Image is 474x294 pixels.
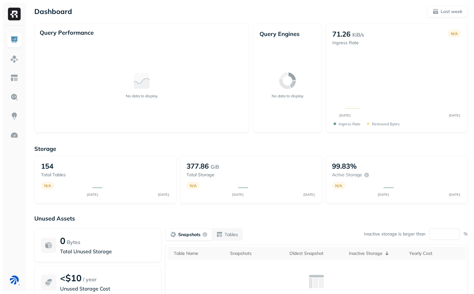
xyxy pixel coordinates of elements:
p: % [464,231,468,237]
img: Asset Explorer [10,74,18,82]
tspan: [DATE] [233,192,244,196]
tspan: [DATE] [304,192,315,196]
img: Assets [10,55,18,63]
p: Inactive Storage [349,250,383,256]
p: Total storage [186,172,232,178]
p: Snapshots [178,232,200,238]
button: Last week [427,6,468,17]
p: Active storage [332,172,362,178]
div: Yearly Cost [409,250,462,256]
p: Query Engines [260,30,315,38]
tspan: [DATE] [340,113,351,117]
p: 71.26 [332,30,350,38]
p: 154 [41,162,53,171]
p: Total Unused Storage [60,248,155,255]
p: 0 [60,235,65,246]
img: Query Explorer [10,93,18,101]
tspan: [DATE] [378,192,389,196]
p: Storage [34,145,468,152]
tspan: [DATE] [87,192,98,196]
p: <$10 [60,272,82,283]
img: BAM Staging [10,276,19,284]
p: Removed bytes [372,122,400,126]
p: Bytes [67,238,80,246]
p: N/A [335,183,342,188]
img: Dashboard [10,36,18,44]
p: Dashboard [34,7,72,16]
tspan: [DATE] [449,192,460,196]
img: Ryft [8,8,21,20]
tspan: [DATE] [158,192,169,196]
p: Last week [441,9,462,15]
p: Total tables [41,172,86,178]
p: Tables [225,232,238,238]
p: GiB [211,163,219,171]
p: Ingress Rate [332,40,364,46]
p: N/A [451,31,458,36]
p: Ingress Rate [339,122,361,126]
p: KiB/s [352,31,364,38]
p: Query Performance [40,29,94,36]
p: Inactive storage is larger than [364,231,425,237]
p: / year [83,276,97,283]
p: Unused Assets [34,215,468,222]
div: Snapshots [230,250,283,256]
img: Optimization [10,131,18,139]
p: N/A [190,183,197,188]
tspan: [DATE] [449,113,460,117]
p: No data to display [126,94,158,98]
p: Unused Storage Cost [60,285,155,292]
div: Oldest Snapshot [289,250,342,256]
p: 377.86 [186,162,209,171]
p: No data to display [272,94,303,98]
div: Table Name [174,250,224,256]
img: Insights [10,112,18,120]
p: 99.83% [332,162,357,171]
p: N/A [44,183,51,188]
